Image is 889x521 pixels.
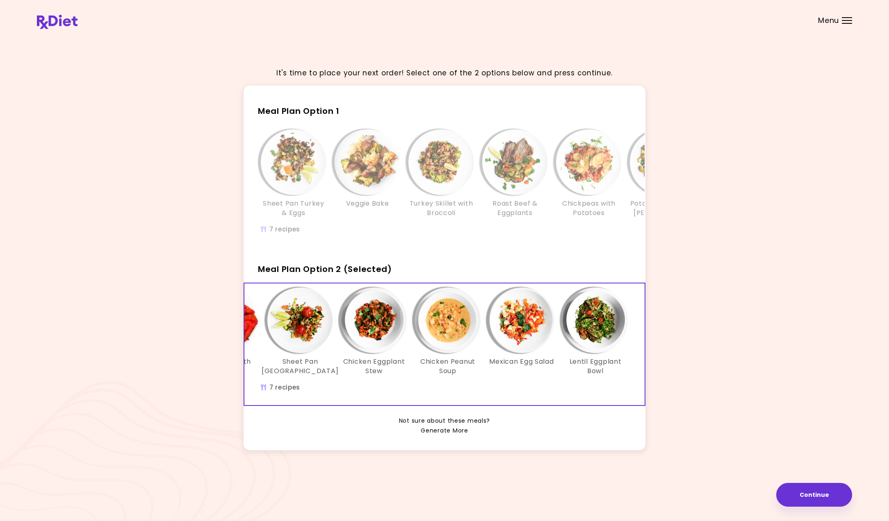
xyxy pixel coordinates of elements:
[262,357,339,376] h3: Sheet Pan [GEOGRAPHIC_DATA]
[261,199,326,217] h3: Sheet Pan Turkey & Eggs
[552,129,626,217] div: Info - Chickpeas with Potatoes - Meal Plan Option 1
[558,288,632,376] div: Info - Lentil Eggplant Bowl - Meal Plan Option 2 (Selected)
[411,288,485,376] div: Info - Chicken Peanut Soup - Meal Plan Option 2 (Selected)
[818,17,839,24] span: Menu
[276,68,613,79] p: It's time to place your next order! Select one of the 2 options below and press continue.
[37,15,78,29] img: RxDiet
[421,426,468,436] a: Generate More
[337,288,411,376] div: Info - Chicken Eggplant Stew - Meal Plan Option 2 (Selected)
[482,199,548,217] h3: Roast Beef & Eggplants
[399,416,490,426] span: Not sure about these meals?
[404,129,478,217] div: Info - Turkey Skillet with Broccoli - Meal Plan Option 1
[408,199,474,217] h3: Turkey Skillet with Broccoli
[563,357,628,376] h3: Lentil Eggplant Bowl
[257,129,331,217] div: Info - Sheet Pan Turkey & Eggs - Meal Plan Option 1
[263,288,337,376] div: Info - Sheet Pan Turkey - Meal Plan Option 2 (Selected)
[346,199,389,208] h3: Veggie Bake
[489,357,554,366] h3: Mexican Egg Salad
[485,288,558,376] div: Info - Mexican Egg Salad - Meal Plan Option 2 (Selected)
[776,483,852,507] button: Continue
[258,263,392,275] span: Meal Plan Option 2 (Selected)
[341,357,407,376] h3: Chicken Eggplant Stew
[415,357,481,376] h3: Chicken Peanut Soup
[331,129,404,217] div: Info - Veggie Bake - Meal Plan Option 1
[478,129,552,217] div: Info - Roast Beef & Eggplants - Meal Plan Option 1
[630,199,695,217] h3: Potato Cauliflower [PERSON_NAME]
[556,199,622,217] h3: Chickpeas with Potatoes
[258,105,340,117] span: Meal Plan Option 1
[626,129,700,217] div: Info - Potato Cauliflower Curry - Meal Plan Option 1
